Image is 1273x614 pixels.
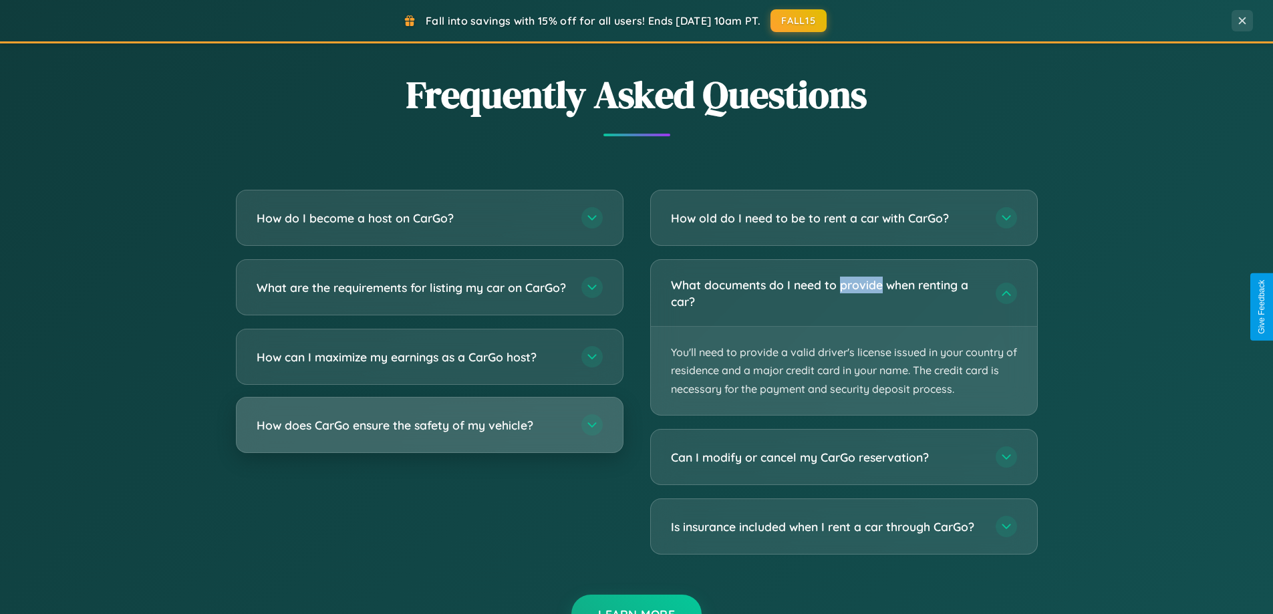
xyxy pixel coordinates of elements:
[671,449,982,466] h3: Can I modify or cancel my CarGo reservation?
[257,417,568,434] h3: How does CarGo ensure the safety of my vehicle?
[426,14,760,27] span: Fall into savings with 15% off for all users! Ends [DATE] 10am PT.
[257,210,568,226] h3: How do I become a host on CarGo?
[671,518,982,535] h3: Is insurance included when I rent a car through CarGo?
[257,279,568,296] h3: What are the requirements for listing my car on CarGo?
[770,9,827,32] button: FALL15
[671,277,982,309] h3: What documents do I need to provide when renting a car?
[671,210,982,226] h3: How old do I need to be to rent a car with CarGo?
[257,349,568,365] h3: How can I maximize my earnings as a CarGo host?
[651,327,1037,415] p: You'll need to provide a valid driver's license issued in your country of residence and a major c...
[236,69,1038,120] h2: Frequently Asked Questions
[1257,280,1266,334] div: Give Feedback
